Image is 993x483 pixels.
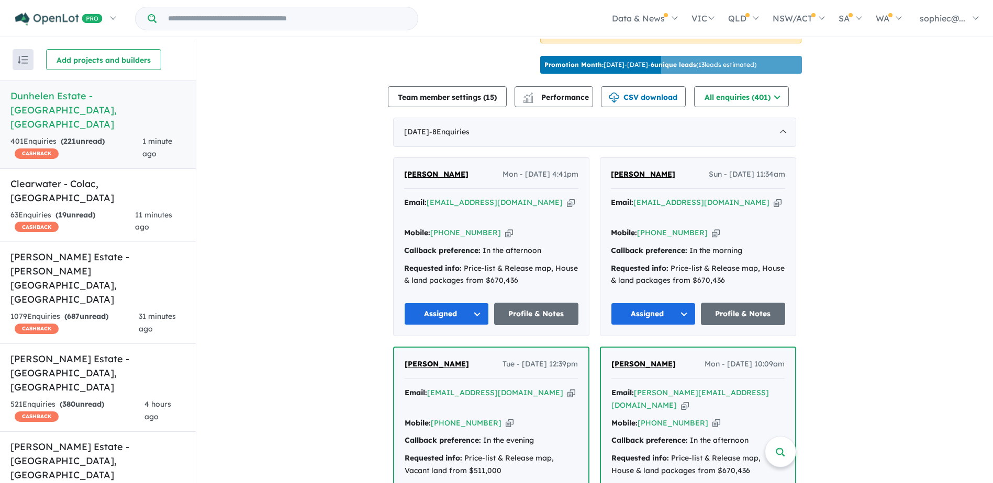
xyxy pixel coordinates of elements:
[55,210,95,220] strong: ( unread)
[611,359,676,369] span: [PERSON_NAME]
[633,198,769,207] a: [EMAIL_ADDRESS][DOMAIN_NAME]
[67,312,80,321] span: 687
[15,148,59,159] span: CASHBACK
[611,435,688,445] strong: Callback preference:
[705,358,785,371] span: Mon - [DATE] 10:09am
[405,388,427,397] strong: Email:
[159,7,416,30] input: Try estate name, suburb, builder or developer
[525,93,589,102] span: Performance
[10,135,142,160] div: 401 Enquir ies
[10,352,185,394] h5: [PERSON_NAME] Estate - [GEOGRAPHIC_DATA] , [GEOGRAPHIC_DATA]
[405,359,469,369] span: [PERSON_NAME]
[503,358,578,371] span: Tue - [DATE] 12:39pm
[611,434,785,447] div: In the afternoon
[567,387,575,398] button: Copy
[60,399,104,409] strong: ( unread)
[15,411,59,422] span: CASHBACK
[404,228,430,237] strong: Mobile:
[506,418,514,429] button: Copy
[10,310,139,336] div: 1079 Enquir ies
[63,136,76,146] span: 221
[10,177,185,205] h5: Clearwater - Colac , [GEOGRAPHIC_DATA]
[404,263,462,273] strong: Requested info:
[61,136,105,146] strong: ( unread)
[920,13,965,24] span: sophiec@...
[10,209,135,234] div: 63 Enquir ies
[405,453,462,463] strong: Requested info:
[694,86,789,107] button: All enquiries (401)
[10,89,185,131] h5: Dunhelen Estate - [GEOGRAPHIC_DATA] , [GEOGRAPHIC_DATA]
[393,118,796,147] div: [DATE]
[15,324,59,334] span: CASHBACK
[651,61,696,68] b: 6 unique leads
[611,262,785,287] div: Price-list & Release map, House & land packages from $670,436
[404,245,578,257] div: In the afternoon
[611,418,638,428] strong: Mobile:
[611,263,668,273] strong: Requested info:
[139,312,176,333] span: 31 minutes ago
[58,210,66,220] span: 19
[681,400,689,411] button: Copy
[405,452,578,477] div: Price-list & Release map, Vacant land from $511,000
[709,168,785,181] span: Sun - [DATE] 11:34am
[427,388,563,397] a: [EMAIL_ADDRESS][DOMAIN_NAME]
[611,168,675,181] a: [PERSON_NAME]
[404,303,489,325] button: Assigned
[15,13,103,26] img: Openlot PRO Logo White
[431,418,501,428] a: [PHONE_NUMBER]
[64,312,108,321] strong: ( unread)
[712,227,720,238] button: Copy
[388,86,507,107] button: Team member settings (15)
[712,418,720,429] button: Copy
[429,127,470,136] span: - 8 Enquir ies
[611,388,634,397] strong: Email:
[637,228,708,237] a: [PHONE_NUMBER]
[46,49,161,70] button: Add projects and builders
[405,358,469,371] a: [PERSON_NAME]
[523,93,533,98] img: line-chart.svg
[611,228,637,237] strong: Mobile:
[404,246,481,255] strong: Callback preference:
[405,418,431,428] strong: Mobile:
[544,61,604,68] b: Promotion Month:
[62,399,75,409] span: 380
[611,452,785,477] div: Price-list & Release map, House & land packages from $670,436
[611,358,676,371] a: [PERSON_NAME]
[611,303,696,325] button: Assigned
[142,136,172,158] span: 1 minute ago
[611,198,633,207] strong: Email:
[515,86,593,107] button: Performance
[523,96,533,102] img: bar-chart.svg
[135,210,172,232] span: 11 minutes ago
[10,440,185,482] h5: [PERSON_NAME] Estate - [GEOGRAPHIC_DATA] , [GEOGRAPHIC_DATA]
[601,86,686,107] button: CSV download
[405,434,578,447] div: In the evening
[404,168,468,181] a: [PERSON_NAME]
[611,245,785,257] div: In the morning
[18,56,28,64] img: sort.svg
[503,168,578,181] span: Mon - [DATE] 4:41pm
[505,227,513,238] button: Copy
[15,222,59,232] span: CASHBACK
[611,453,669,463] strong: Requested info:
[405,435,481,445] strong: Callback preference:
[404,169,468,179] span: [PERSON_NAME]
[10,250,185,306] h5: [PERSON_NAME] Estate - [PERSON_NAME][GEOGRAPHIC_DATA] , [GEOGRAPHIC_DATA]
[701,303,786,325] a: Profile & Notes
[611,388,769,410] a: [PERSON_NAME][EMAIL_ADDRESS][DOMAIN_NAME]
[611,169,675,179] span: [PERSON_NAME]
[567,197,575,208] button: Copy
[638,418,708,428] a: [PHONE_NUMBER]
[774,197,782,208] button: Copy
[486,93,494,102] span: 15
[494,303,579,325] a: Profile & Notes
[611,246,687,255] strong: Callback preference:
[609,93,619,103] img: download icon
[144,399,171,421] span: 4 hours ago
[427,198,563,207] a: [EMAIL_ADDRESS][DOMAIN_NAME]
[10,398,144,423] div: 521 Enquir ies
[404,262,578,287] div: Price-list & Release map, House & land packages from $670,436
[544,60,756,70] p: [DATE] - [DATE] - ( 13 leads estimated)
[430,228,501,237] a: [PHONE_NUMBER]
[404,198,427,207] strong: Email:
